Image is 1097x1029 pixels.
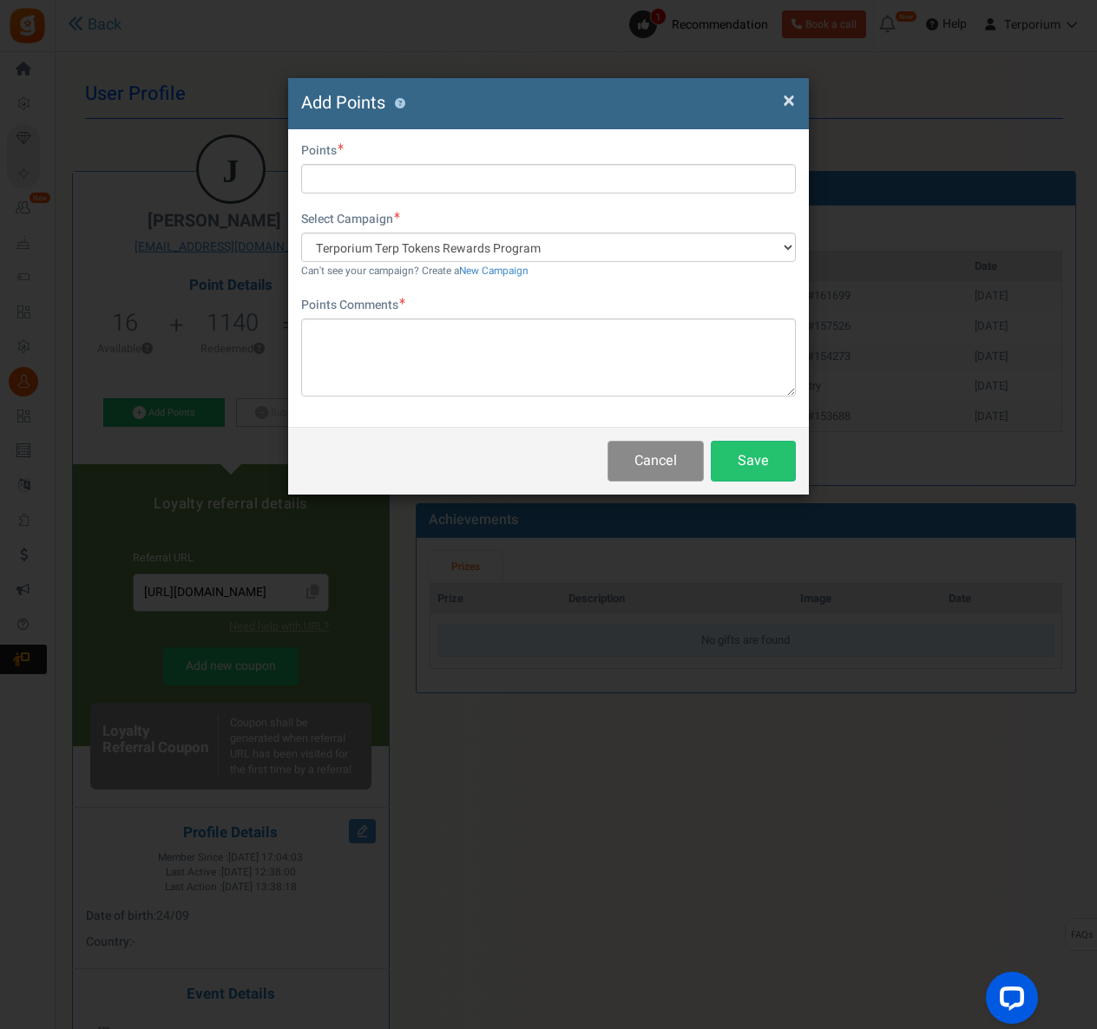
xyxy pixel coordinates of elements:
small: Can't see your campaign? Create a [301,264,529,279]
label: Select Campaign [301,211,400,228]
a: New Campaign [459,264,529,279]
button: Save [711,441,796,482]
button: Cancel [608,441,704,482]
span: × [783,84,795,117]
span: Add Points [301,90,385,115]
label: Points [301,142,344,160]
label: Points Comments [301,297,405,314]
button: ? [394,98,405,109]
